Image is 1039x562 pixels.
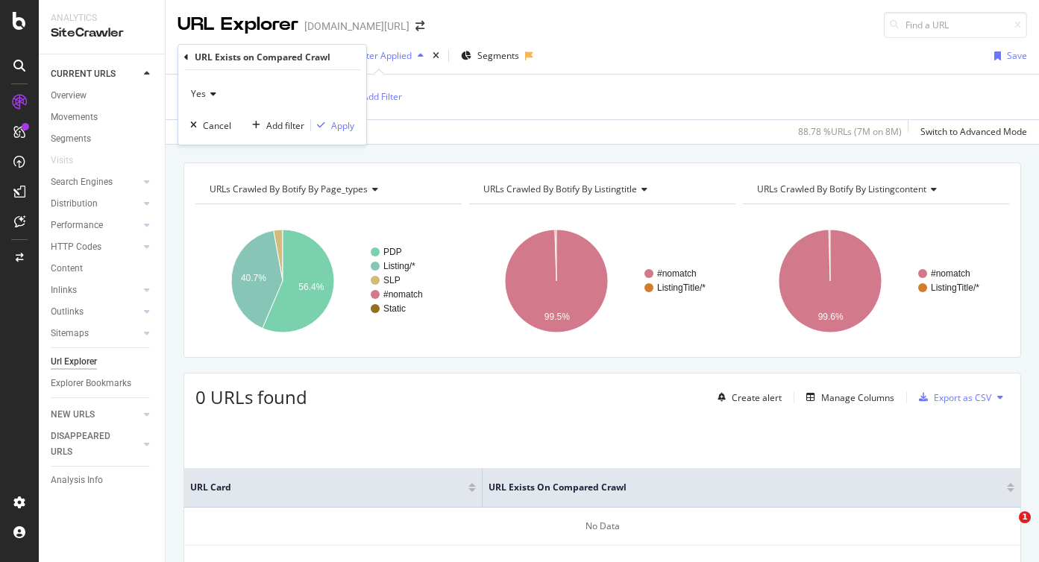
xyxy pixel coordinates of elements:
[331,119,354,132] div: Apply
[195,51,330,63] div: URL Exists on Compared Crawl
[195,385,307,409] span: 0 URLs found
[207,177,448,201] h4: URLs Crawled By Botify By page_types
[383,303,406,314] text: Static
[51,261,83,277] div: Content
[712,385,782,409] button: Create alert
[430,48,442,63] div: times
[383,247,402,257] text: PDP
[51,153,88,168] a: Visits
[51,239,139,255] a: HTTP Codes
[477,49,519,62] span: Segments
[178,12,298,37] div: URL Explorer
[469,216,735,346] svg: A chart.
[51,473,103,488] div: Analysis Info
[51,326,139,341] a: Sitemaps
[884,12,1027,38] input: Find a URL
[51,131,154,147] a: Segments
[657,282,706,293] text: ListingTitle/*
[184,118,231,133] button: Cancel
[818,312,844,322] text: 99.6%
[350,49,412,62] div: 1 Filter Applied
[483,183,637,195] span: URLs Crawled By Botify By listingtitle
[51,218,139,233] a: Performance
[246,118,304,133] button: Add filter
[931,268,970,279] text: #nomatch
[480,177,722,201] h4: URLs Crawled By Botify By listingtitle
[51,88,154,104] a: Overview
[51,407,139,423] a: NEW URLS
[732,391,782,404] div: Create alert
[51,376,154,391] a: Explorer Bookmarks
[455,44,525,68] button: Segments
[51,473,154,488] a: Analysis Info
[800,388,894,406] button: Manage Columns
[754,177,996,201] h4: URLs Crawled By Botify By listingcontent
[298,282,324,292] text: 56.4%
[51,326,89,341] div: Sitemaps
[329,44,430,68] button: 1 Filter Applied
[51,407,95,423] div: NEW URLS
[51,66,139,82] a: CURRENT URLS
[51,174,113,190] div: Search Engines
[190,481,465,494] span: URL Card
[51,110,98,125] div: Movements
[383,289,423,300] text: #nomatch
[191,87,206,100] span: Yes
[195,216,462,346] svg: A chart.
[821,391,894,404] div: Manage Columns
[934,391,991,404] div: Export as CSV
[51,304,139,320] a: Outlinks
[210,183,368,195] span: URLs Crawled By Botify By page_types
[51,196,139,212] a: Distribution
[51,153,73,168] div: Visits
[1019,511,1031,523] span: 1
[415,21,424,31] div: arrow-right-arrow-left
[51,304,84,320] div: Outlinks
[988,44,1027,68] button: Save
[51,282,139,298] a: Inlinks
[51,110,154,125] a: Movements
[51,218,103,233] div: Performance
[920,125,1027,138] div: Switch to Advanced Mode
[383,261,415,271] text: Listing/*
[51,12,153,25] div: Analytics
[51,174,139,190] a: Search Engines
[489,481,985,494] span: URL Exists on Compared Crawl
[914,120,1027,144] button: Switch to Advanced Mode
[51,354,97,370] div: Url Explorer
[51,261,154,277] a: Content
[51,196,98,212] div: Distribution
[51,25,153,42] div: SiteCrawler
[1007,49,1027,62] div: Save
[51,376,131,391] div: Explorer Bookmarks
[51,88,87,104] div: Overview
[51,239,101,255] div: HTTP Codes
[241,273,266,283] text: 40.7%
[51,354,154,370] a: Url Explorer
[184,508,1020,546] div: No Data
[362,90,402,103] div: Add Filter
[311,118,354,133] button: Apply
[931,282,979,293] text: ListingTitle/*
[51,429,126,460] div: DISAPPEARED URLS
[798,125,902,138] div: 88.78 % URLs ( 7M on 8M )
[913,385,991,409] button: Export as CSV
[743,216,1009,346] svg: A chart.
[266,119,304,132] div: Add filter
[988,511,1024,547] iframe: Intercom live chat
[304,19,409,34] div: [DOMAIN_NAME][URL]
[51,429,139,460] a: DISAPPEARED URLS
[757,183,926,195] span: URLs Crawled By Botify By listingcontent
[342,88,402,106] button: Add Filter
[383,275,401,285] text: SLP
[203,119,231,132] div: Cancel
[51,282,77,298] div: Inlinks
[657,268,697,279] text: #nomatch
[51,66,116,82] div: CURRENT URLS
[51,131,91,147] div: Segments
[544,312,570,322] text: 99.5%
